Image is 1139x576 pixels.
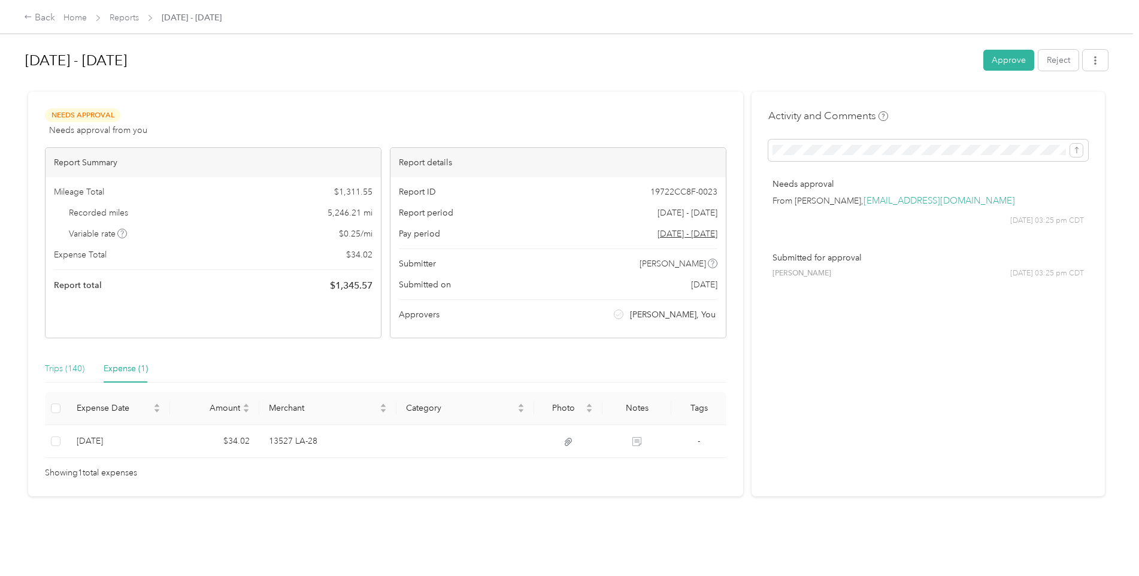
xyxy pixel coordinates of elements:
span: [DATE] [691,278,717,291]
th: Photo [534,392,603,425]
td: 13527 LA-28 [259,425,396,458]
span: caret-down [586,407,593,414]
span: caret-up [586,402,593,409]
th: Expense Date [67,392,170,425]
span: [DATE] 03:25 pm CDT [1010,268,1084,279]
div: Tags [681,403,717,413]
span: 19722CC8F-0023 [650,186,717,198]
span: Photo [544,403,584,413]
h4: Activity and Comments [768,108,888,123]
span: Category [406,403,514,413]
span: Expense Date [77,403,151,413]
span: Report period [399,207,453,219]
th: Merchant [259,392,396,425]
span: caret-up [243,402,250,409]
div: Report details [390,148,726,177]
span: Variable rate [69,228,128,240]
button: Reject [1038,50,1079,71]
span: Submitter [399,257,436,270]
span: Go to pay period [658,228,717,240]
th: Tags [671,392,726,425]
p: Submitted for approval [773,251,1084,264]
div: Expense (1) [104,362,148,375]
span: caret-up [517,402,525,409]
span: [PERSON_NAME] [640,257,706,270]
span: caret-down [380,407,387,414]
span: Approvers [399,308,440,321]
th: Category [396,392,534,425]
span: 5,246.21 mi [328,207,372,219]
span: Showing 1 total expenses [45,466,137,480]
span: Report ID [399,186,436,198]
span: [DATE] - [DATE] [658,207,717,219]
span: $ 0.25 / mi [339,228,372,240]
h1: Sep 1 - 30, 2025 [25,46,975,75]
span: $ 34.02 [346,248,372,261]
iframe: Everlance-gr Chat Button Frame [1072,509,1139,576]
span: Merchant [269,403,377,413]
p: From [PERSON_NAME], [773,195,1084,207]
span: [PERSON_NAME] [773,268,831,279]
span: caret-up [380,402,387,409]
td: $34.02 [170,425,259,458]
span: caret-down [243,407,250,414]
th: Amount [170,392,259,425]
span: $ 1,345.57 [330,278,372,293]
span: Pay period [399,228,440,240]
a: [EMAIL_ADDRESS][DOMAIN_NAME] [864,195,1015,207]
span: $ 1,311.55 [334,186,372,198]
a: Home [63,13,87,23]
span: Needs Approval [45,108,120,122]
span: Recorded miles [69,207,128,219]
div: Report Summary [46,148,381,177]
span: Mileage Total [54,186,104,198]
div: Trips (140) [45,362,84,375]
span: caret-down [153,407,160,414]
span: - [698,436,700,446]
span: [PERSON_NAME], You [630,308,716,321]
td: 9-15-2025 [67,425,170,458]
span: [DATE] 03:25 pm CDT [1010,216,1084,226]
span: caret-down [517,407,525,414]
span: caret-up [153,402,160,409]
td: - [671,425,726,458]
th: Notes [602,392,671,425]
p: Needs approval [773,178,1084,190]
span: Needs approval from you [49,124,147,137]
span: Submitted on [399,278,451,291]
button: Approve [983,50,1034,71]
span: Amount [180,403,240,413]
span: Expense Total [54,248,107,261]
a: Reports [110,13,139,23]
span: Report total [54,279,102,292]
div: Back [24,11,55,25]
span: [DATE] - [DATE] [162,11,222,24]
